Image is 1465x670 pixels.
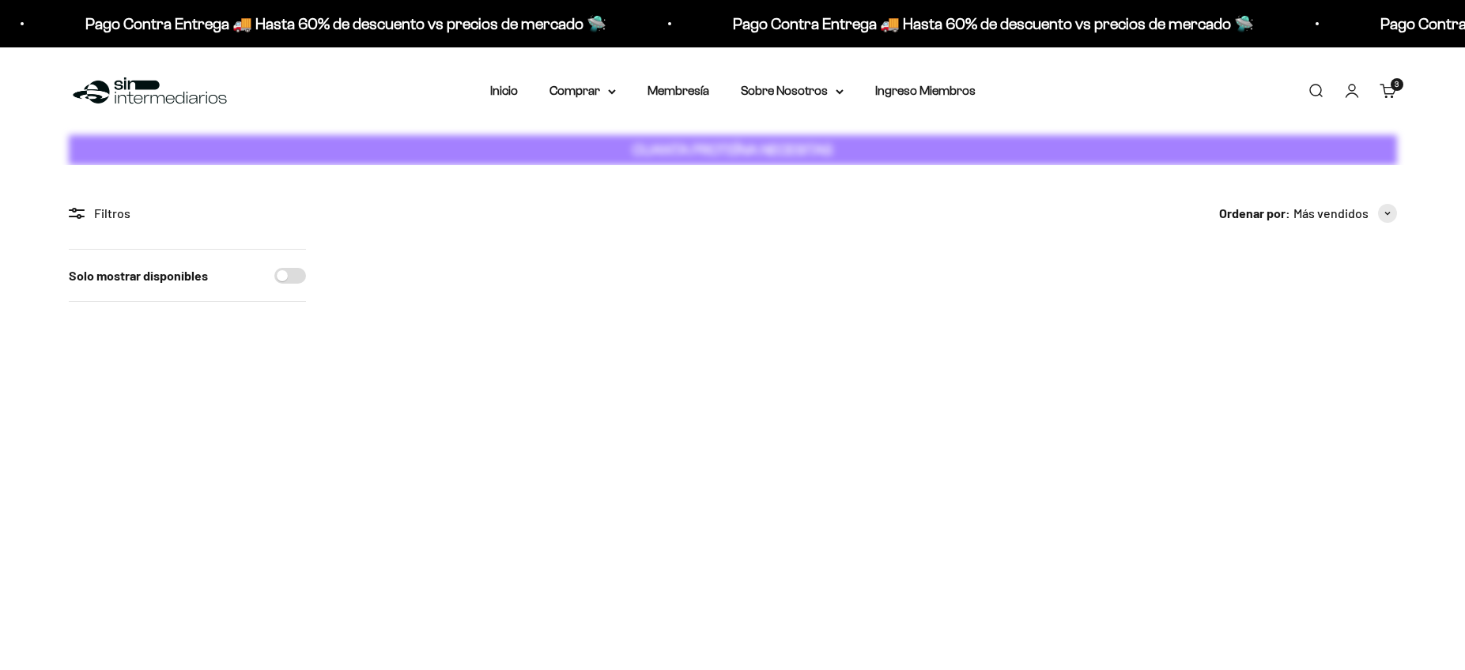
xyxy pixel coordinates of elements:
[733,11,1254,36] p: Pago Contra Entrega 🚚 Hasta 60% de descuento vs precios de mercado 🛸
[1293,203,1397,224] button: Más vendidos
[85,11,606,36] p: Pago Contra Entrega 🚚 Hasta 60% de descuento vs precios de mercado 🛸
[1219,203,1290,224] span: Ordenar por:
[1293,203,1369,224] span: Más vendidos
[69,203,306,224] div: Filtros
[648,84,709,97] a: Membresía
[549,81,616,101] summary: Comprar
[490,84,518,97] a: Inicio
[1395,81,1399,88] span: 3
[69,265,208,286] label: Solo mostrar disponibles
[741,81,844,101] summary: Sobre Nosotros
[632,141,833,158] strong: CUANTA PROTEÍNA NECESITAS
[875,84,976,97] a: Ingreso Miembros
